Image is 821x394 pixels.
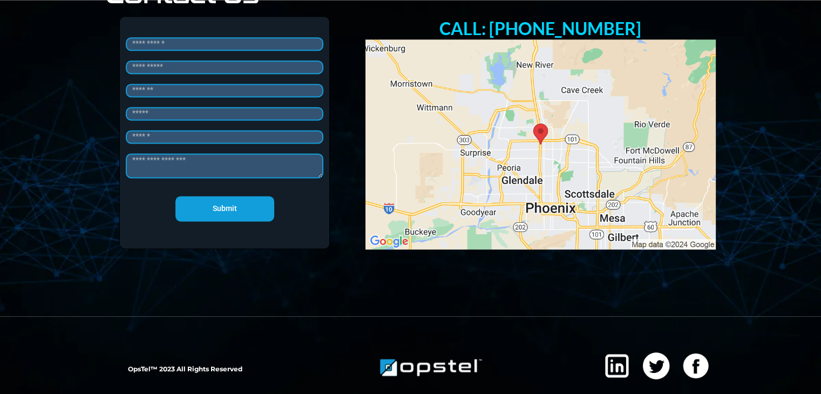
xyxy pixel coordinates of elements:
strong: OpsTel™ 2023 All Rights Reserved [128,365,242,373]
p: Submit [189,202,261,215]
a: https://www.linkedin.com/company/opstel-services/ [642,351,670,380]
button: Submit [175,196,274,221]
img: 2550 W Union Hills Dr suite #350, Phoenix, AZ 85023, USA [365,39,716,249]
a: href [365,39,716,249]
a: https://www.linkedin.com/company/opstel-services/ [681,351,710,380]
strong: CALL: [PHONE_NUMBER] [439,18,641,39]
a: https://www.linkedin.com/company/opstel-services/ [602,351,631,380]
